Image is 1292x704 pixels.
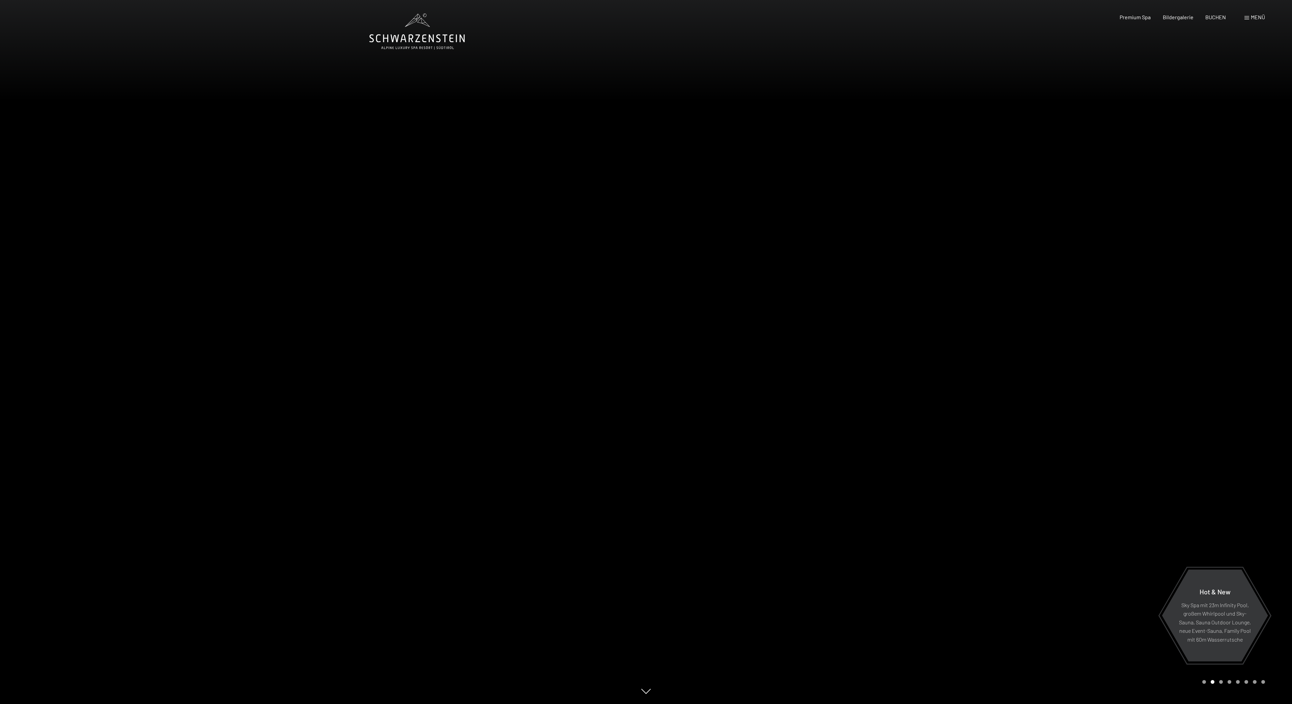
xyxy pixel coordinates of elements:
[1200,680,1265,684] div: Carousel Pagination
[1163,14,1193,20] a: Bildergalerie
[1178,600,1252,644] p: Sky Spa mit 23m Infinity Pool, großem Whirlpool und Sky-Sauna, Sauna Outdoor Lounge, neue Event-S...
[1219,680,1223,684] div: Carousel Page 3
[1244,680,1248,684] div: Carousel Page 6
[1205,14,1226,20] a: BUCHEN
[1161,569,1268,662] a: Hot & New Sky Spa mit 23m Infinity Pool, großem Whirlpool und Sky-Sauna, Sauna Outdoor Lounge, ne...
[1202,680,1206,684] div: Carousel Page 1
[1200,587,1231,595] span: Hot & New
[1236,680,1240,684] div: Carousel Page 5
[1228,680,1231,684] div: Carousel Page 4
[1120,14,1151,20] a: Premium Spa
[1261,680,1265,684] div: Carousel Page 8
[1253,680,1257,684] div: Carousel Page 7
[1211,680,1214,684] div: Carousel Page 2 (Current Slide)
[1251,14,1265,20] span: Menü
